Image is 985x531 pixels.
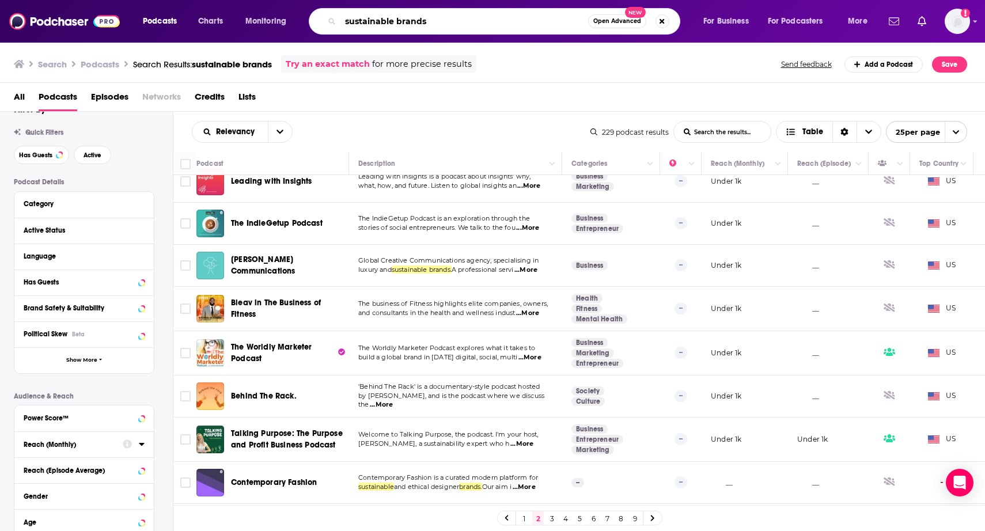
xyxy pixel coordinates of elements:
span: by [PERSON_NAME], and is the podcast where we discuss the [358,392,544,409]
span: Toggle select row [180,348,191,358]
button: Power Score™ [24,410,145,424]
span: Has Guests [19,152,52,158]
button: open menu [237,12,301,31]
span: Lists [238,88,256,111]
div: Gender [24,492,135,500]
img: The IndieGetup Podcast [196,210,224,237]
p: __ [797,477,819,487]
div: Power Score [669,157,685,170]
span: Table [802,128,823,136]
button: Has Guests [24,275,145,289]
div: Description [358,157,395,170]
span: Monitoring [245,13,286,29]
h3: Podcasts [81,59,119,70]
p: Under 1k [711,218,741,228]
span: The Worldly Marketer Podcast [231,342,312,363]
button: Send feedback [778,59,835,69]
span: Show More [66,357,97,363]
span: Relevancy [216,128,259,136]
button: Column Actions [643,157,657,171]
a: The IndieGetup Podcast [231,218,323,229]
span: Global Creative Communications agency, specialising in [358,256,539,264]
span: what, how, and future. Listen to global insights an [358,181,517,189]
a: Contemporary Fashion [231,477,317,488]
a: The Worldly Marketer Podcast [196,339,224,367]
button: open menu [268,122,292,142]
span: ...More [517,181,540,191]
span: ...More [516,223,539,233]
p: Under 1k [711,304,741,313]
div: Brand Safety & Suitability [24,304,135,312]
button: Open AdvancedNew [588,14,646,28]
span: US [928,303,956,314]
span: and ethical designer [394,483,459,491]
p: __ [797,304,819,313]
button: open menu [135,12,192,31]
a: [PERSON_NAME] Communications [231,254,345,277]
p: Under 1k [711,348,741,358]
a: Show notifications dropdown [913,12,931,31]
img: Talking Purpose: The Purpose and Profit Business Podcast [196,426,224,453]
svg: Add a profile image [961,9,970,18]
button: Language [24,249,145,263]
span: More [848,13,867,29]
button: open menu [840,12,882,31]
button: Show profile menu [945,9,970,34]
span: sustainable brands. [392,265,452,274]
button: Reach (Episode Average) [24,462,145,477]
a: All [14,88,25,111]
p: -- [571,478,584,487]
button: open menu [192,128,268,136]
h2: Choose View [776,121,881,143]
a: Talking Purpose: The Purpose and Profit Business Podcast [231,428,345,451]
button: Column Actions [685,157,699,171]
div: Search Results: [133,59,272,70]
a: Business [571,172,608,181]
a: Marketing [571,182,614,191]
img: User Profile [945,9,970,34]
span: Welcome to Talking Purpose, the podcast. I'm your host, [358,430,538,438]
img: Behind The Rack. [196,382,224,410]
span: sustainable [358,483,394,491]
a: 5 [574,511,585,525]
a: Business [571,338,608,347]
a: Bleav in The Business of Fitness [196,295,224,323]
div: Reach (Monthly) [711,157,764,170]
button: Gender [24,488,145,503]
a: 9 [629,511,641,525]
a: Behind The Rack. [231,390,297,402]
p: __ [711,477,733,487]
p: __ [797,218,819,228]
span: US [928,347,956,359]
p: -- [675,217,687,229]
button: Category [24,196,145,211]
img: Leading with Insights [196,168,224,195]
img: Gabrielle Shaw Communications [196,252,224,279]
span: Behind The Rack. [231,391,297,401]
button: open menu [695,12,763,31]
span: US [928,176,956,187]
span: The business of Fitness highlights elite companies, owners, [358,299,548,308]
a: Podchaser - Follow, Share and Rate Podcasts [9,10,120,32]
span: Quick Filters [25,128,63,136]
span: Episodes [91,88,128,111]
button: open menu [760,12,840,31]
a: Health [571,294,603,303]
div: Reach (Monthly) [24,441,115,449]
a: Leading with Insights [231,176,312,187]
a: Try an exact match [286,58,370,71]
div: Beta [72,331,85,338]
span: Active [84,152,101,158]
span: Toggle select row [180,434,191,445]
img: Contemporary Fashion [196,469,224,496]
span: [PERSON_NAME], a sustainability expert who h [358,439,510,447]
a: Society [571,386,604,396]
p: __ [797,391,819,401]
span: Credits [195,88,225,111]
span: For Business [703,13,749,29]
